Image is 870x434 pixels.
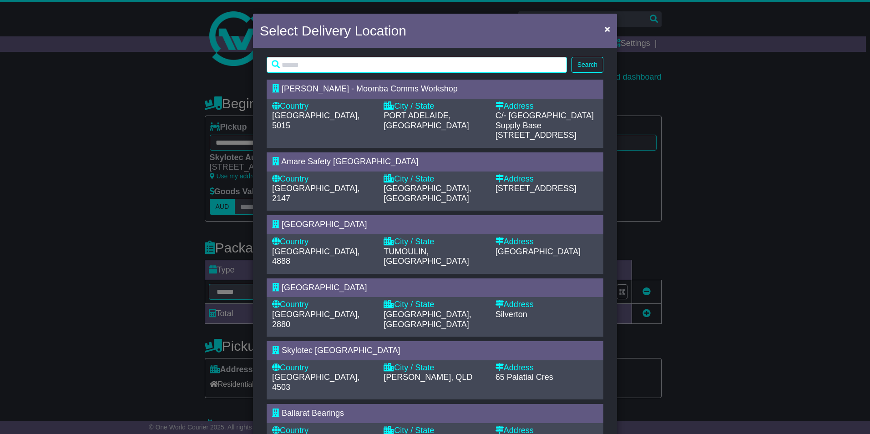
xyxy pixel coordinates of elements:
span: Silverton [496,310,527,319]
span: [GEOGRAPHIC_DATA] [282,283,367,292]
span: [STREET_ADDRESS] [496,184,577,193]
div: Country [272,174,374,184]
span: Amare Safety [GEOGRAPHIC_DATA] [281,157,418,166]
span: [GEOGRAPHIC_DATA], 4503 [272,373,359,392]
span: [GEOGRAPHIC_DATA] [282,220,367,229]
div: City / State [384,101,486,111]
span: [GEOGRAPHIC_DATA], [GEOGRAPHIC_DATA] [384,310,471,329]
span: [GEOGRAPHIC_DATA], [GEOGRAPHIC_DATA] [384,184,471,203]
span: [PERSON_NAME], QLD [384,373,472,382]
div: Country [272,101,374,111]
span: [STREET_ADDRESS] [496,131,577,140]
span: × [605,24,610,34]
div: Country [272,300,374,310]
div: City / State [384,363,486,373]
div: City / State [384,300,486,310]
button: Search [572,57,603,73]
div: Address [496,300,598,310]
div: Country [272,363,374,373]
span: [GEOGRAPHIC_DATA], 4888 [272,247,359,266]
h4: Select Delivery Location [260,20,406,41]
div: City / State [384,237,486,247]
span: TUMOULIN, [GEOGRAPHIC_DATA] [384,247,469,266]
div: Address [496,174,598,184]
span: Ballarat Bearings [282,409,344,418]
span: Skylotec [GEOGRAPHIC_DATA] [282,346,400,355]
span: [GEOGRAPHIC_DATA], 5015 [272,111,359,130]
span: PORT ADELAIDE, [GEOGRAPHIC_DATA] [384,111,469,130]
span: [GEOGRAPHIC_DATA], 2147 [272,184,359,203]
div: Address [496,237,598,247]
div: City / State [384,174,486,184]
div: Country [272,237,374,247]
div: Address [496,363,598,373]
span: [GEOGRAPHIC_DATA] [496,247,581,256]
span: [GEOGRAPHIC_DATA], 2880 [272,310,359,329]
span: [PERSON_NAME] - Moomba Comms Workshop [282,84,458,93]
span: C/- [GEOGRAPHIC_DATA] Supply Base [496,111,594,130]
span: 65 Palatial Cres [496,373,553,382]
button: Close [600,20,615,38]
div: Address [496,101,598,111]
